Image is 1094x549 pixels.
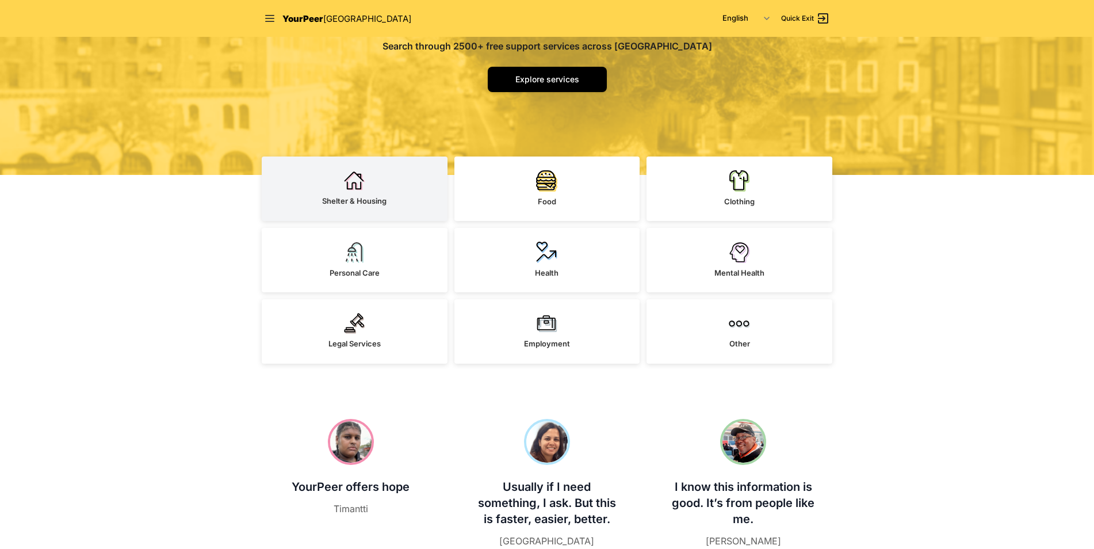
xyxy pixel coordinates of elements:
[292,480,410,494] span: YourPeer offers hope
[262,157,447,221] a: Shelter & Housing
[647,228,832,292] a: Mental Health
[330,268,380,277] span: Personal Care
[724,197,755,206] span: Clothing
[781,12,830,25] a: Quick Exit
[672,480,814,526] span: I know this information is good. It’s from people like me.
[671,534,816,548] figcaption: [PERSON_NAME]
[454,228,640,292] a: Health
[262,299,447,364] a: Legal Services
[262,228,447,292] a: Personal Care
[488,67,607,92] a: Explore services
[781,14,814,23] span: Quick Exit
[478,480,616,526] span: Usually if I need something, I ask. But this is faster, easier, better.
[282,12,411,26] a: YourPeer[GEOGRAPHIC_DATA]
[647,157,832,221] a: Clothing
[454,299,640,364] a: Employment
[454,157,640,221] a: Food
[535,268,559,277] span: Health
[322,196,387,205] span: Shelter & Housing
[729,339,750,348] span: Other
[714,268,764,277] span: Mental Health
[323,13,411,24] span: [GEOGRAPHIC_DATA]
[282,13,323,24] span: YourPeer
[515,74,579,84] span: Explore services
[382,40,712,52] span: Search through 2500+ free support services across [GEOGRAPHIC_DATA]
[278,502,423,516] figcaption: Timantti
[524,339,570,348] span: Employment
[328,339,381,348] span: Legal Services
[538,197,556,206] span: Food
[474,534,619,548] figcaption: [GEOGRAPHIC_DATA]
[647,299,832,364] a: Other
